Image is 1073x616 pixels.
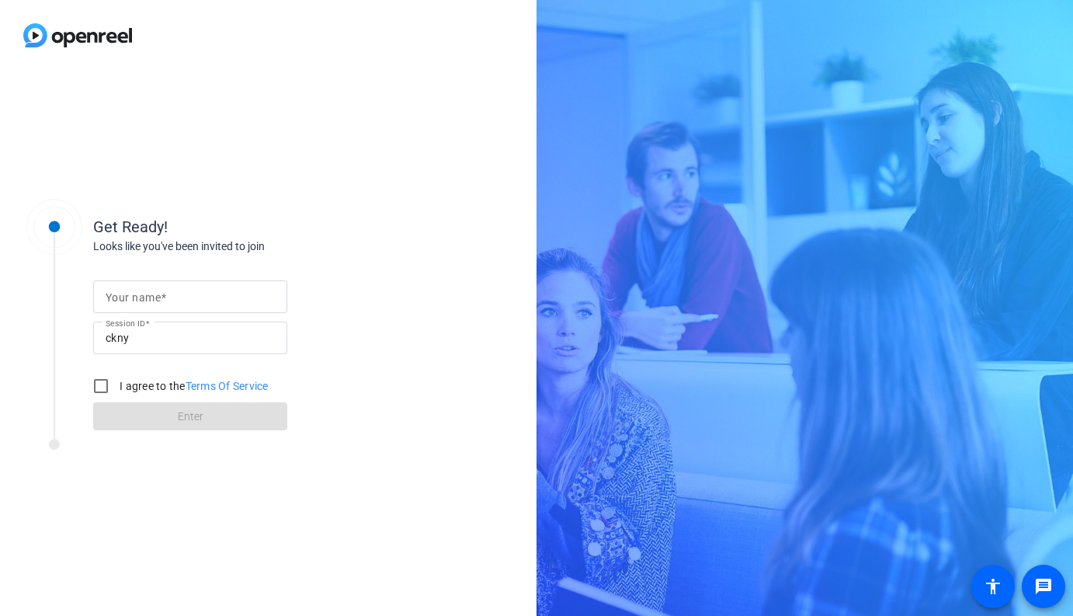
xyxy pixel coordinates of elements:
[106,318,145,328] mat-label: Session ID
[984,577,1002,596] mat-icon: accessibility
[93,215,404,238] div: Get Ready!
[93,238,404,255] div: Looks like you've been invited to join
[1034,577,1053,596] mat-icon: message
[106,291,161,304] mat-label: Your name
[186,380,269,392] a: Terms Of Service
[116,378,269,394] label: I agree to the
